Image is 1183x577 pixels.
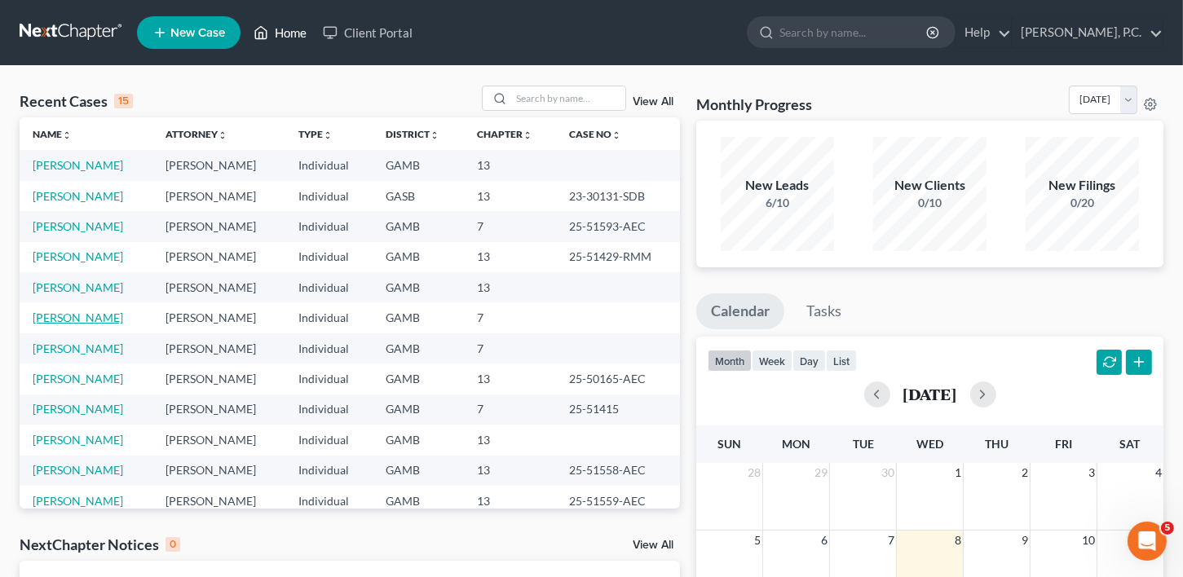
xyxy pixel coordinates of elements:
a: Tasks [792,293,856,329]
td: 13 [464,272,557,302]
div: 0/20 [1026,195,1140,211]
td: GAMB [373,242,464,272]
a: Help [956,18,1011,47]
td: 7 [464,394,557,425]
td: GAMB [373,211,464,241]
span: 6 [819,531,829,550]
td: Individual [285,486,373,516]
span: Wed [916,437,943,451]
a: [PERSON_NAME], P.C. [1013,18,1163,47]
td: [PERSON_NAME] [152,272,285,302]
td: Individual [285,272,373,302]
td: GAMB [373,363,464,394]
a: Attorneyunfold_more [166,128,227,140]
td: GAMB [373,456,464,486]
a: Districtunfold_more [386,128,439,140]
td: 25-51558-AEC [557,456,681,486]
a: Nameunfold_more [33,128,72,140]
input: Search by name... [511,86,625,110]
div: New Leads [721,176,835,195]
td: GAMB [373,394,464,425]
span: Fri [1055,437,1072,451]
i: unfold_more [323,130,333,140]
div: 0 [166,537,180,552]
iframe: Intercom live chat [1128,522,1167,561]
td: [PERSON_NAME] [152,456,285,486]
span: 7 [886,531,896,550]
span: 5 [1161,522,1174,535]
span: 3 [1087,463,1097,482]
td: [PERSON_NAME] [152,363,285,394]
td: [PERSON_NAME] [152,394,285,425]
td: GAMB [373,272,464,302]
td: 7 [464,302,557,333]
span: 10 [1080,531,1097,550]
td: 25-51593-AEC [557,211,681,241]
a: Calendar [696,293,784,329]
i: unfold_more [218,130,227,140]
span: 30 [880,463,896,482]
td: 13 [464,150,557,180]
a: View All [633,96,673,108]
a: View All [633,540,673,551]
td: [PERSON_NAME] [152,333,285,363]
td: 25-51559-AEC [557,486,681,516]
span: New Case [170,27,225,39]
a: [PERSON_NAME] [33,219,123,233]
td: [PERSON_NAME] [152,486,285,516]
td: 25-51429-RMM [557,242,681,272]
a: [PERSON_NAME] [33,341,123,355]
a: [PERSON_NAME] [33,372,123,385]
button: month [708,350,752,372]
td: GAMB [373,486,464,516]
td: Individual [285,456,373,486]
td: 13 [464,425,557,455]
td: 25-50165-AEC [557,363,681,394]
i: unfold_more [62,130,72,140]
td: [PERSON_NAME] [152,302,285,333]
span: 5 [753,531,762,550]
div: 6/10 [721,195,835,211]
td: Individual [285,363,373,394]
div: Recent Cases [20,91,133,111]
td: Individual [285,211,373,241]
div: New Clients [873,176,987,195]
h2: [DATE] [903,385,957,403]
a: [PERSON_NAME] [33,249,123,263]
i: unfold_more [523,130,532,140]
button: day [792,350,826,372]
span: Sun [718,437,742,451]
span: 28 [746,463,762,482]
span: 2 [1020,463,1030,482]
td: GAMB [373,425,464,455]
a: [PERSON_NAME] [33,433,123,447]
td: Individual [285,302,373,333]
a: [PERSON_NAME] [33,402,123,416]
div: New Filings [1026,176,1140,195]
a: [PERSON_NAME] [33,280,123,294]
td: Individual [285,394,373,425]
td: Individual [285,242,373,272]
i: unfold_more [430,130,439,140]
div: 15 [114,94,133,108]
span: Thu [985,437,1009,451]
td: GAMB [373,150,464,180]
span: 8 [953,531,963,550]
td: 13 [464,456,557,486]
a: [PERSON_NAME] [33,158,123,172]
a: [PERSON_NAME] [33,311,123,324]
td: [PERSON_NAME] [152,425,285,455]
h3: Monthly Progress [696,95,812,114]
input: Search by name... [779,17,929,47]
a: Home [245,18,315,47]
button: week [752,350,792,372]
td: GAMB [373,302,464,333]
span: Tue [853,437,874,451]
span: 4 [1154,463,1163,482]
td: [PERSON_NAME] [152,150,285,180]
span: 29 [813,463,829,482]
a: Client Portal [315,18,421,47]
td: [PERSON_NAME] [152,181,285,211]
span: 9 [1020,531,1030,550]
td: GASB [373,181,464,211]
